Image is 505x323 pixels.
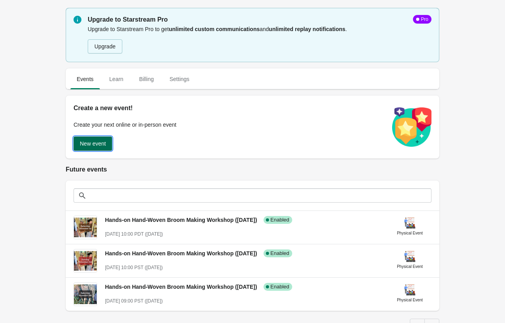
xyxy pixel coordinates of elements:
span: Events [70,72,100,86]
b: unlimited replay notifications [269,26,345,32]
p: Create your next online or in-person event [74,121,384,129]
div: Physical Event [397,263,423,271]
button: Upgrade [88,39,122,54]
div: Physical Event [397,296,423,304]
button: New event [74,137,112,151]
b: unlimited custom communications [169,26,260,32]
span: Enabled [271,250,289,257]
div: Upgrade to Starstream Pro to get and . [88,24,431,54]
span: Upgrade to Starstream Pro [88,15,168,24]
span: New event [80,140,106,147]
span: Learn [103,72,130,86]
img: Hands-on Hand-Woven Broom Making Workshop (Sat. Nov 8) [74,284,97,305]
span: Hands-on Hand-Woven Broom Making Workshop ([DATE]) [105,250,257,257]
span: [DATE] 10:00 PDT ([DATE]) [105,231,163,237]
h2: Future events [66,165,439,174]
span: Hands-on Hand-Woven Broom Making Workshop ([DATE]) [105,217,257,223]
div: Pro [419,16,428,22]
h2: Create a new event! [74,103,384,113]
span: Enabled [271,217,289,223]
span: Settings [163,72,196,86]
span: Enabled [271,284,289,290]
span: Hands-on Hand-Woven Broom Making Workshop ([DATE]) [105,284,257,290]
span: Billing [133,72,160,86]
img: Hands-on Hand-Woven Broom Making Workshop (Sat. Nov 1st) [74,218,97,238]
img: Hands-on Hand-Woven Broom Making Workshop (Sun. Nov 2nd) [74,251,97,271]
div: Physical Event [397,229,423,237]
span: [DATE] 09:00 PST ([DATE]) [105,298,163,304]
span: [DATE] 10:00 PST ([DATE]) [105,265,163,270]
img: physical-event-845dc57dcf8a37f45bd70f14adde54f6.png [404,217,416,229]
img: physical-event-845dc57dcf8a37f45bd70f14adde54f6.png [404,284,416,296]
img: physical-event-845dc57dcf8a37f45bd70f14adde54f6.png [404,250,416,263]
